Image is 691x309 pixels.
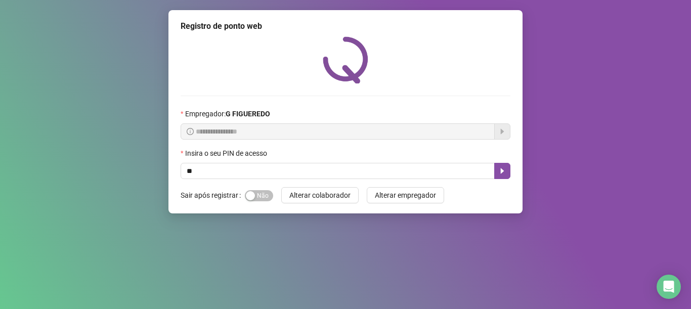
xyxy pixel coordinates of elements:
button: Alterar empregador [367,187,444,203]
label: Insira o seu PIN de acesso [181,148,274,159]
div: Registro de ponto web [181,20,510,32]
img: QRPoint [323,36,368,83]
span: info-circle [187,128,194,135]
span: Alterar colaborador [289,190,351,201]
button: Alterar colaborador [281,187,359,203]
div: Open Intercom Messenger [657,275,681,299]
span: Alterar empregador [375,190,436,201]
span: caret-right [498,167,506,175]
span: Empregador : [185,108,270,119]
strong: G FIGUEREDO [226,110,270,118]
label: Sair após registrar [181,187,245,203]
